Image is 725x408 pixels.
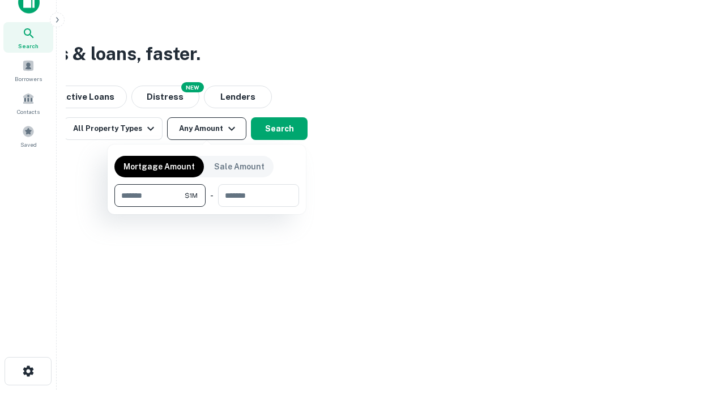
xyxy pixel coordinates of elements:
iframe: Chat Widget [668,317,725,372]
span: $1M [185,190,198,201]
p: Sale Amount [214,160,265,173]
p: Mortgage Amount [123,160,195,173]
div: - [210,184,214,207]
